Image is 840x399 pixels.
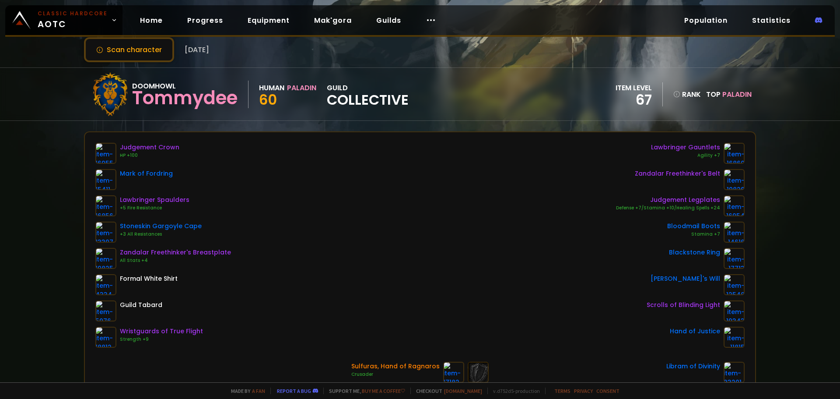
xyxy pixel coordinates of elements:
[677,11,735,29] a: Population
[327,82,409,106] div: guild
[724,222,745,243] img: item-14616
[95,222,116,243] img: item-13397
[120,274,178,283] div: Formal White Shirt
[120,257,231,264] div: All Stats +4
[241,11,297,29] a: Equipment
[38,10,108,31] span: AOTC
[95,327,116,348] img: item-18812
[443,362,464,383] img: item-17182
[120,248,231,257] div: Zandalar Freethinker's Breastplate
[724,327,745,348] img: item-11815
[95,195,116,216] img: item-16856
[666,362,720,371] div: Libram of Divinity
[120,195,189,205] div: Lawbringer Spaulders
[722,89,752,99] span: Paladin
[132,81,238,92] div: Doomhowl
[667,231,720,238] div: Stamina +7
[5,5,122,35] a: Classic HardcoreAOTC
[724,195,745,216] img: item-16954
[351,371,440,378] div: Crusader
[132,92,238,105] div: Tommydee
[596,388,619,394] a: Consent
[120,152,179,159] div: HP +100
[351,362,440,371] div: Sulfuras, Hand of Ragnaros
[327,93,409,106] span: Collective
[323,388,405,394] span: Support me,
[444,388,482,394] a: [DOMAIN_NAME]
[252,388,265,394] a: a fan
[616,205,720,212] div: Defense +7/Stamina +10/Healing Spells +24
[745,11,798,29] a: Statistics
[307,11,359,29] a: Mak'gora
[724,169,745,190] img: item-19826
[38,10,108,18] small: Classic Hardcore
[120,169,173,178] div: Mark of Fordring
[287,82,316,93] div: Paladin
[616,195,720,205] div: Judgement Legplates
[120,300,162,310] div: Guild Tabard
[487,388,540,394] span: v. d752d5 - production
[554,388,570,394] a: Terms
[706,89,752,100] div: Top
[95,169,116,190] img: item-15411
[95,248,116,269] img: item-19825
[369,11,408,29] a: Guilds
[673,89,701,100] div: rank
[616,82,652,93] div: item level
[133,11,170,29] a: Home
[574,388,593,394] a: Privacy
[259,82,284,93] div: Human
[120,336,203,343] div: Strength +9
[724,300,745,321] img: item-19343
[120,231,202,238] div: +3 All Resistances
[724,143,745,164] img: item-16860
[670,327,720,336] div: Hand of Justice
[120,143,179,152] div: Judgement Crown
[410,388,482,394] span: Checkout
[120,327,203,336] div: Wristguards of True Flight
[635,169,720,178] div: Zandalar Freethinker's Belt
[259,90,277,109] span: 60
[226,388,265,394] span: Made by
[95,300,116,321] img: item-5976
[669,248,720,257] div: Blackstone Ring
[84,37,174,62] button: Scan character
[724,248,745,269] img: item-17713
[651,152,720,159] div: Agility +7
[616,93,652,106] div: 67
[120,205,189,212] div: +5 Fire Resistance
[724,274,745,295] img: item-12548
[95,274,116,295] img: item-4334
[180,11,230,29] a: Progress
[277,388,311,394] a: Report a bug
[651,143,720,152] div: Lawbringer Gauntlets
[724,362,745,383] img: item-23201
[120,222,202,231] div: Stoneskin Gargoyle Cape
[647,300,720,310] div: Scrolls of Blinding Light
[185,44,209,55] span: [DATE]
[362,388,405,394] a: Buy me a coffee
[651,274,720,283] div: [PERSON_NAME]'s Will
[95,143,116,164] img: item-16955
[667,222,720,231] div: Bloodmail Boots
